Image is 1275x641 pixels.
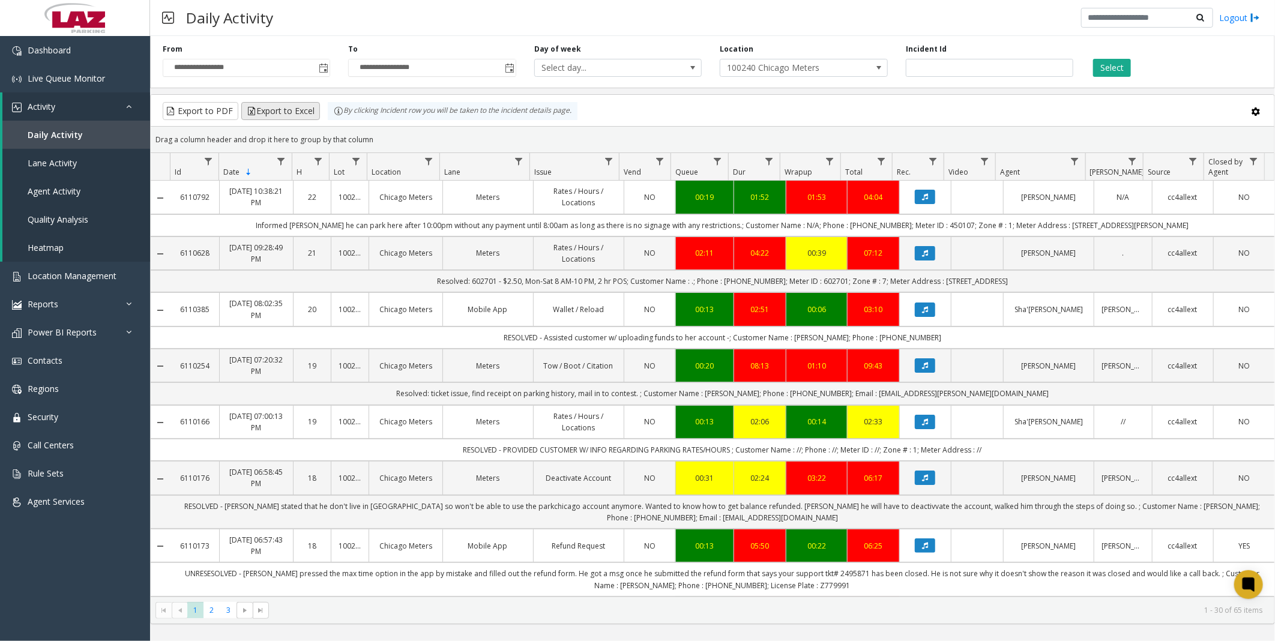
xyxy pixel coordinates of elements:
[421,153,437,169] a: Location Filter Menu
[1090,167,1145,177] span: [PERSON_NAME]
[376,416,435,427] a: Chicago Meters
[541,411,616,433] a: Rates / Hours / Locations
[297,167,302,177] span: H
[977,153,993,169] a: Video Filter Menu
[644,304,656,314] span: NO
[28,468,64,479] span: Rule Sets
[241,102,320,120] button: Export to Excel
[741,247,779,259] div: 04:22
[240,606,250,615] span: Go to the next page
[28,383,59,394] span: Regions
[450,472,526,484] a: Meters
[12,300,22,310] img: 'icon'
[1011,247,1087,259] a: [PERSON_NAME]
[450,540,526,552] a: Mobile App
[683,247,726,259] a: 02:11
[1221,472,1267,484] a: NO
[741,191,779,203] a: 01:52
[170,214,1274,236] td: Informed [PERSON_NAME] he can park here after 10:00pm without any payment until 8:00am as long as...
[631,540,669,552] a: NO
[253,602,269,619] span: Go to the last page
[450,191,526,203] a: Meters
[534,167,552,177] span: Issue
[644,248,656,258] span: NO
[12,413,22,423] img: 'icon'
[178,191,212,203] a: 6110792
[376,540,435,552] a: Chicago Meters
[631,360,669,372] a: NO
[301,416,324,427] a: 19
[1102,191,1145,203] a: N/A
[328,102,577,120] div: By clicking Incident row you will be taken to the incident details page.
[1160,416,1206,427] a: cc4allext
[178,360,212,372] a: 6110254
[12,498,22,507] img: 'icon'
[535,59,668,76] span: Select day...
[683,304,726,315] a: 00:13
[12,272,22,281] img: 'icon'
[339,416,361,427] a: 100240
[1238,361,1250,371] span: NO
[631,304,669,315] a: NO
[301,304,324,315] a: 20
[794,191,840,203] a: 01:53
[1102,247,1145,259] a: .
[376,304,435,315] a: Chicago Meters
[12,103,22,112] img: 'icon'
[178,472,212,484] a: 6110176
[822,153,838,169] a: Wrapup Filter Menu
[541,540,616,552] a: Refund Request
[1160,540,1206,552] a: cc4allext
[151,305,170,315] a: Collapse Details
[301,540,324,552] a: 18
[28,298,58,310] span: Reports
[1102,416,1145,427] a: //
[600,153,616,169] a: Issue Filter Menu
[897,167,911,177] span: Rec.
[28,327,97,338] span: Power BI Reports
[1102,360,1145,372] a: [PERSON_NAME]
[794,472,840,484] a: 03:22
[675,167,698,177] span: Queue
[720,44,753,55] label: Location
[163,102,238,120] button: Export to PDF
[1238,541,1250,551] span: YES
[339,360,361,372] a: 100240
[376,247,435,259] a: Chicago Meters
[906,44,947,55] label: Incident Id
[1011,191,1087,203] a: [PERSON_NAME]
[683,540,726,552] div: 00:13
[741,304,779,315] a: 02:51
[2,92,150,121] a: Activity
[720,59,854,76] span: 100240 Chicago Meters
[855,416,892,427] a: 02:33
[301,191,324,203] a: 22
[178,247,212,259] a: 6110628
[151,541,170,551] a: Collapse Details
[376,360,435,372] a: Chicago Meters
[511,153,527,169] a: Lane Filter Menu
[925,153,941,169] a: Rec. Filter Menu
[339,304,361,315] a: 100240
[1011,304,1087,315] a: Sha'[PERSON_NAME]
[220,602,237,618] span: Page 3
[1221,191,1267,203] a: NO
[334,167,345,177] span: Lot
[301,247,324,259] a: 21
[541,185,616,208] a: Rates / Hours / Locations
[170,495,1274,529] td: RESOLVED - [PERSON_NAME] stated that he don't live in [GEOGRAPHIC_DATA] so won't be able to use t...
[200,153,216,169] a: Id Filter Menu
[28,439,74,451] span: Call Centers
[339,472,361,484] a: 100240
[741,540,779,552] a: 05:50
[2,233,150,262] a: Heatmap
[1011,472,1087,484] a: [PERSON_NAME]
[624,167,642,177] span: Vend
[794,247,840,259] a: 00:39
[794,304,840,315] a: 00:06
[12,46,22,56] img: 'icon'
